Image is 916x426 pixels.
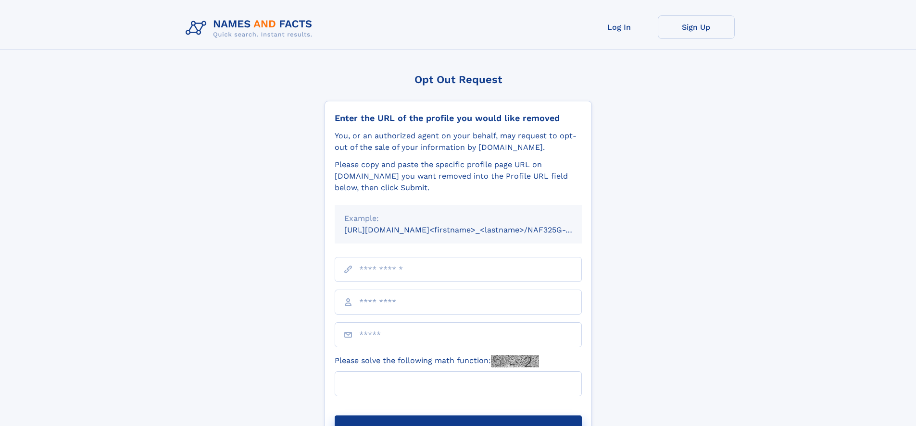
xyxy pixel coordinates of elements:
[335,113,582,123] div: Enter the URL of the profile you would like removed
[335,130,582,153] div: You, or an authorized agent on your behalf, may request to opt-out of the sale of your informatio...
[325,73,592,85] div: Opt Out Request
[344,225,600,234] small: [URL][DOMAIN_NAME]<firstname>_<lastname>/NAF325G-xxxxxxxx
[658,15,735,39] a: Sign Up
[335,355,539,367] label: Please solve the following math function:
[581,15,658,39] a: Log In
[344,213,572,224] div: Example:
[335,159,582,194] div: Please copy and paste the specific profile page URL on [DOMAIN_NAME] you want removed into the Pr...
[182,15,320,41] img: Logo Names and Facts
